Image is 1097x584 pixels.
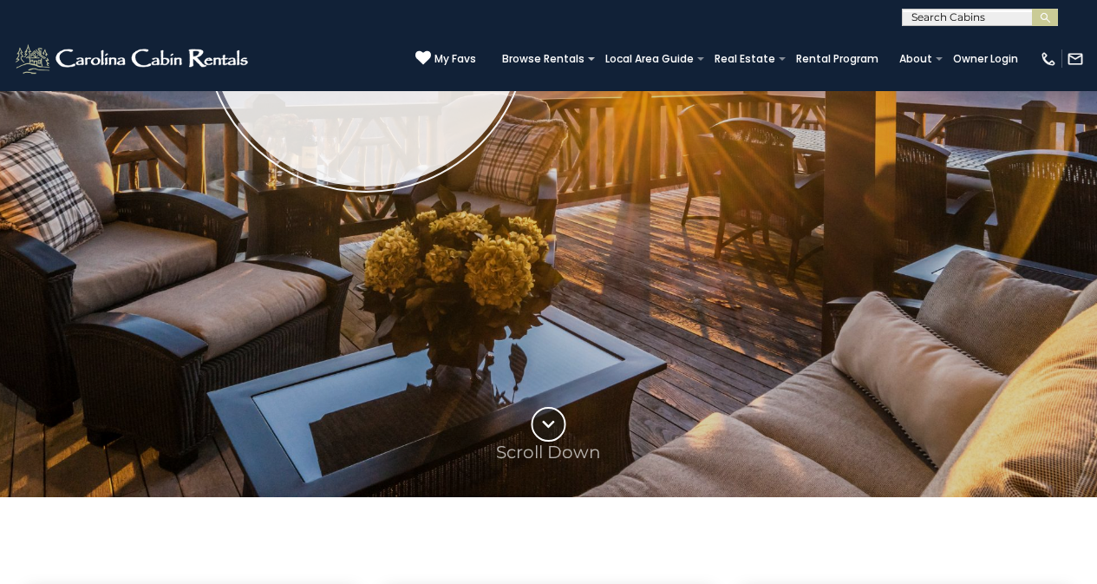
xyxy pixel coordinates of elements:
img: mail-regular-white.png [1067,50,1084,68]
img: White-1-2.png [13,42,253,76]
a: Browse Rentals [493,47,593,71]
a: My Favs [415,50,476,68]
img: phone-regular-white.png [1040,50,1057,68]
p: Scroll Down [496,442,601,463]
a: Owner Login [944,47,1027,71]
a: Local Area Guide [597,47,702,71]
a: Rental Program [787,47,887,71]
span: My Favs [434,51,476,67]
a: Real Estate [706,47,784,71]
a: About [891,47,941,71]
